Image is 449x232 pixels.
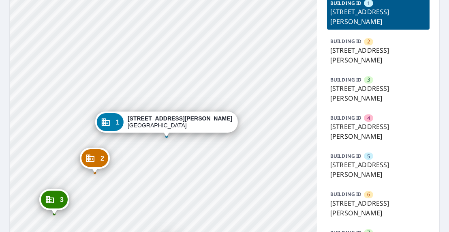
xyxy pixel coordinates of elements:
[330,198,426,218] p: [STREET_ADDRESS][PERSON_NAME]
[330,38,361,45] p: BUILDING ID
[330,7,426,26] p: [STREET_ADDRESS][PERSON_NAME]
[367,38,370,45] span: 2
[367,76,370,84] span: 3
[116,119,120,125] span: 1
[330,76,361,83] p: BUILDING ID
[95,112,238,137] div: Dropped pin, building 1, Commercial property, 11523 Gertrude Ct La Vista, NE 68128
[330,191,361,198] p: BUILDING ID
[367,153,370,160] span: 5
[128,115,232,129] div: [GEOGRAPHIC_DATA]
[60,197,64,203] span: 3
[330,84,426,103] p: [STREET_ADDRESS][PERSON_NAME]
[367,114,370,122] span: 4
[330,160,426,179] p: [STREET_ADDRESS][PERSON_NAME]
[330,114,361,121] p: BUILDING ID
[128,115,232,122] strong: [STREET_ADDRESS][PERSON_NAME]
[39,189,69,214] div: Dropped pin, building 3, Commercial property, 7214 S Harrison Hills Dr La Vista, NE 68128
[367,191,370,198] span: 6
[330,122,426,141] p: [STREET_ADDRESS][PERSON_NAME]
[100,155,104,161] span: 2
[80,148,110,173] div: Dropped pin, building 2, Commercial property, 7205 S Harrison Hills Dr La Vista, NE 68128
[330,45,426,65] p: [STREET_ADDRESS][PERSON_NAME]
[330,153,361,159] p: BUILDING ID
